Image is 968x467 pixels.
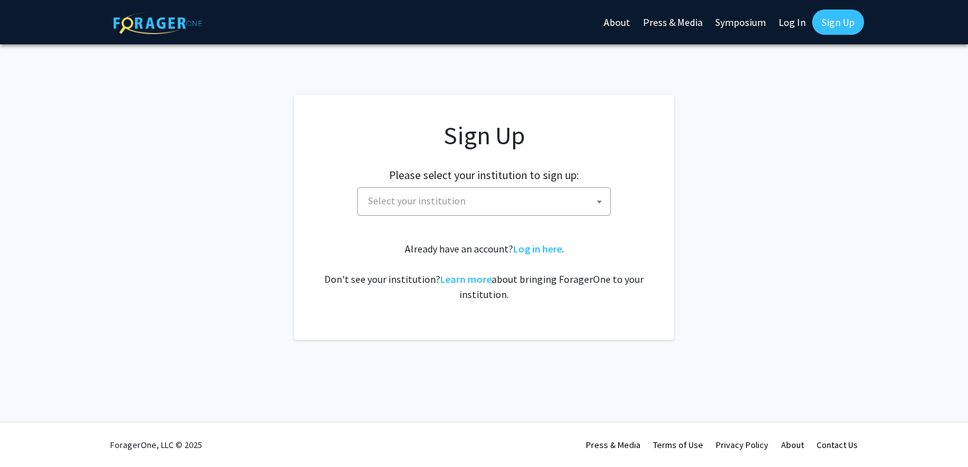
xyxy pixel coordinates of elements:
a: Contact Us [817,439,858,451]
span: Select your institution [368,194,466,207]
a: Privacy Policy [716,439,768,451]
a: About [781,439,804,451]
a: Press & Media [586,439,640,451]
a: Learn more about bringing ForagerOne to your institution [440,273,492,285]
h1: Sign Up [319,120,649,151]
a: Log in here [513,242,562,255]
span: Select your institution [357,187,611,216]
img: ForagerOne Logo [113,12,202,34]
h2: Please select your institution to sign up: [389,168,579,182]
div: ForagerOne, LLC © 2025 [110,423,202,467]
span: Select your institution [363,188,610,214]
a: Terms of Use [653,439,703,451]
a: Sign Up [812,9,864,35]
div: Already have an account? . Don't see your institution? about bringing ForagerOne to your institut... [319,241,649,302]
